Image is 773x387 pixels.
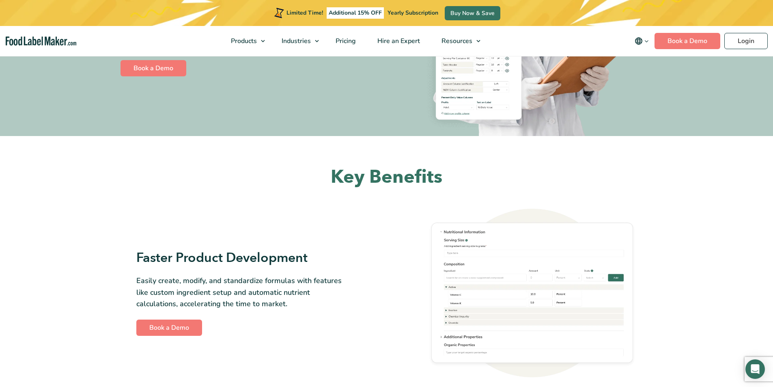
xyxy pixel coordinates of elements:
span: Pricing [333,37,357,45]
p: Easily create, modify, and standardize formulas with features like custom ingredient setup and au... [136,275,346,310]
span: Additional 15% OFF [327,7,384,19]
h3: Faster Product Development [136,250,346,267]
span: Hire an Expert [375,37,421,45]
a: Pricing [325,26,365,56]
span: Yearly Subscription [388,9,438,17]
a: Login [724,33,768,49]
span: Products [228,37,258,45]
a: Book a Demo [655,33,720,49]
span: Industries [279,37,312,45]
span: Resources [439,37,473,45]
a: Resources [431,26,484,56]
a: Book a Demo [121,60,186,76]
a: Hire an Expert [367,26,429,56]
span: Limited Time! [286,9,323,17]
a: Industries [271,26,323,56]
a: Book a Demo [136,320,202,336]
a: Products [220,26,269,56]
div: Open Intercom Messenger [745,359,765,379]
a: Buy Now & Save [445,6,500,20]
h2: Key Benefits [141,165,632,189]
